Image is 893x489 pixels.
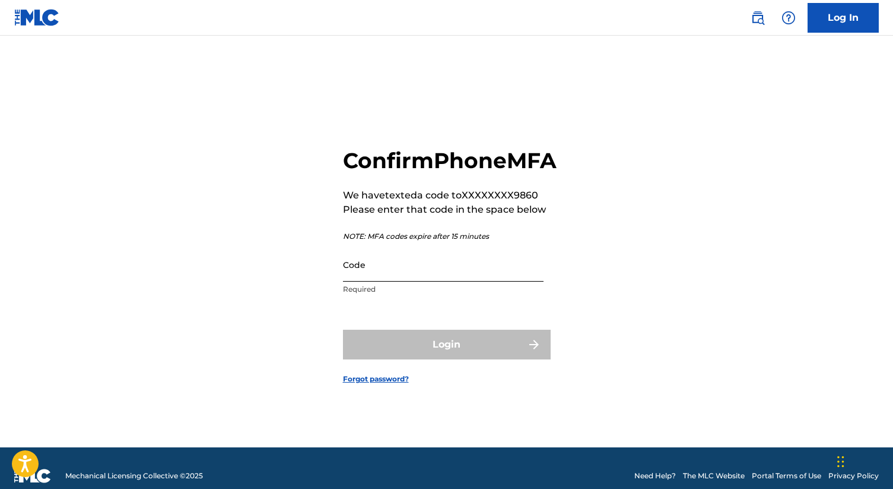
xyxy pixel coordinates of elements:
a: Forgot password? [343,374,409,384]
div: Help [777,6,800,30]
h2: Confirm Phone MFA [343,147,557,174]
p: NOTE: MFA codes expire after 15 minutes [343,231,557,242]
iframe: Chat Widget [834,432,893,489]
p: Please enter that code in the space below [343,203,557,217]
a: The MLC Website [683,471,745,481]
a: Public Search [746,6,770,30]
p: We have texted a code to XXXXXXXX9860 [343,188,557,203]
a: Log In [808,3,879,33]
p: Required [343,284,544,295]
a: Privacy Policy [828,471,879,481]
img: search [751,11,765,25]
div: Drag [837,444,844,479]
a: Portal Terms of Use [752,471,821,481]
img: help [781,11,796,25]
a: Need Help? [634,471,676,481]
img: logo [14,469,51,483]
span: Mechanical Licensing Collective © 2025 [65,471,203,481]
img: MLC Logo [14,9,60,26]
